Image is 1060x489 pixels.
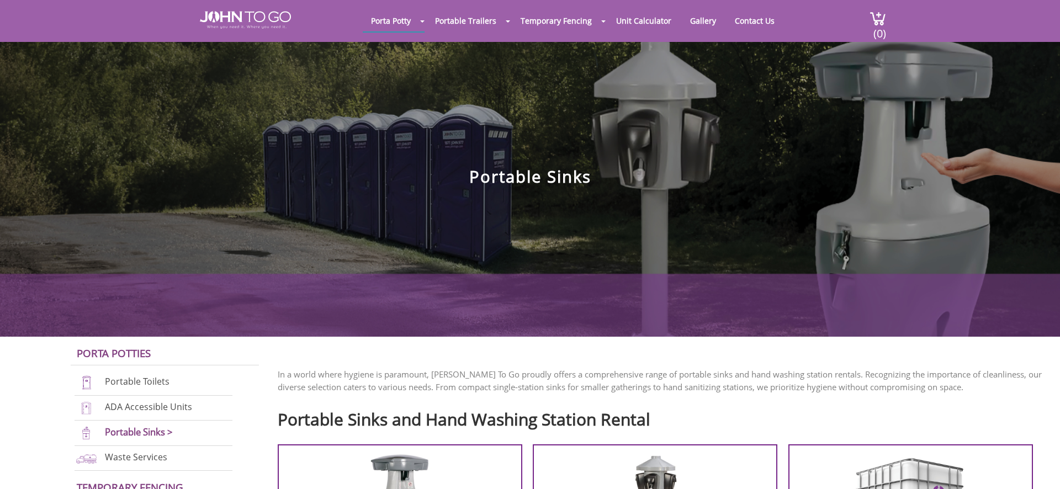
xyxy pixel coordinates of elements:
[105,401,192,413] a: ADA Accessible Units
[1016,445,1060,489] button: Live Chat
[870,11,886,26] img: cart a
[105,426,173,438] a: Portable Sinks >
[278,405,1044,428] h2: Portable Sinks and Hand Washing Station Rental
[75,375,98,390] img: portable-toilets-new.png
[682,10,724,31] a: Gallery
[363,10,419,31] a: Porta Potty
[200,11,291,29] img: JOHN to go
[75,401,98,416] img: ADA-units-new.png
[75,426,98,440] img: portable-sinks-new.png
[427,10,505,31] a: Portable Trailers
[105,376,169,388] a: Portable Toilets
[727,10,783,31] a: Contact Us
[512,10,600,31] a: Temporary Fencing
[77,346,151,360] a: Porta Potties
[278,368,1044,394] p: In a world where hygiene is paramount, [PERSON_NAME] To Go proudly offers a comprehensive range o...
[608,10,680,31] a: Unit Calculator
[873,17,886,41] span: (0)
